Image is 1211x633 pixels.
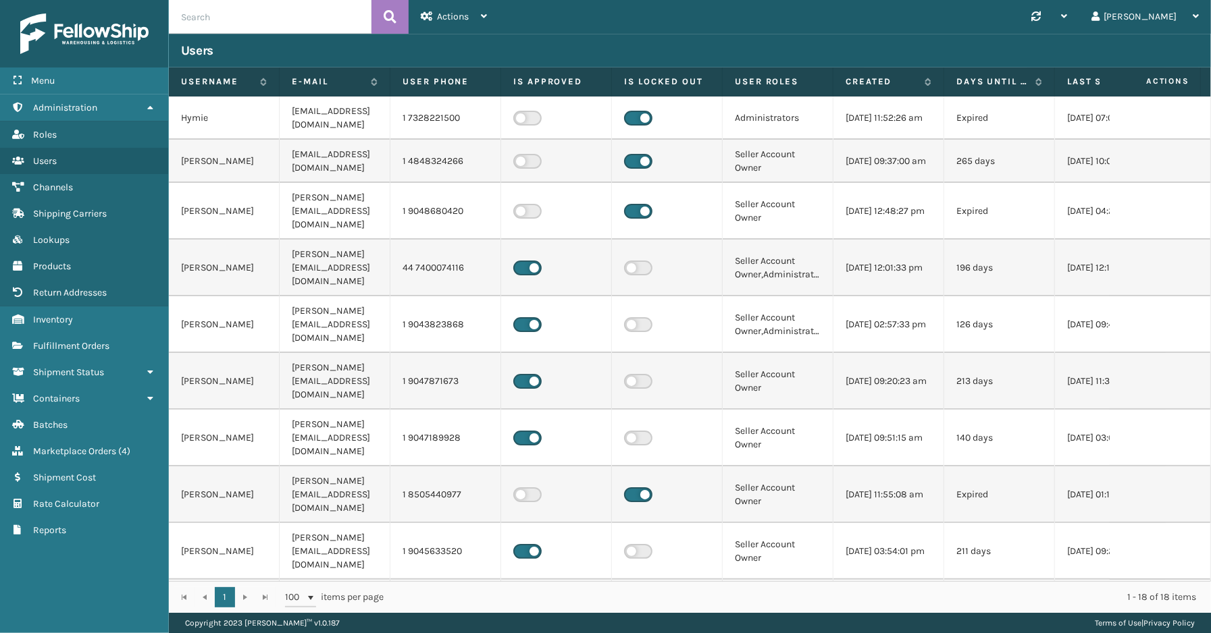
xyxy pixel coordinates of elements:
td: [DATE] 01:15:58 pm [1055,466,1166,523]
div: | [1095,613,1195,633]
td: 126 days [944,296,1055,353]
td: [DATE] 12:16:26 pm [1055,240,1166,296]
span: Inventory [33,314,73,325]
td: 140 days [944,410,1055,466]
label: Is Approved [513,76,599,88]
img: logo [20,13,149,54]
td: Expired [944,97,1055,140]
td: Expired [944,183,1055,240]
td: Administrators [723,97,833,140]
span: Channels [33,182,73,193]
td: [PERSON_NAME] [169,410,280,466]
label: User Roles [735,76,821,88]
td: Seller Account Owner [723,410,833,466]
span: Menu [31,75,55,86]
a: 1 [215,587,235,607]
p: Copyright 2023 [PERSON_NAME]™ v 1.0.187 [185,613,340,633]
span: Users [33,155,57,167]
td: [PERSON_NAME][EMAIL_ADDRESS][DOMAIN_NAME] [280,523,390,580]
span: Rate Calculator [33,498,99,510]
td: 1 9047189928 [390,410,501,466]
td: [DATE] 09:51:15 am [833,410,944,466]
label: Username [181,76,253,88]
span: Administration [33,102,97,113]
td: [PERSON_NAME][EMAIL_ADDRESS][DOMAIN_NAME] [280,466,390,523]
td: [PERSON_NAME] [169,296,280,353]
span: Actions [437,11,469,22]
td: [DATE] 11:52:26 am [833,97,944,140]
td: Hymie [169,97,280,140]
td: [DATE] 07:03:58 pm [1055,97,1166,140]
span: ( 4 ) [118,445,130,457]
td: [DATE] 09:29:57 am [1055,523,1166,580]
td: [DATE] 12:01:33 pm [833,240,944,296]
td: [DATE] 09:45:02 am [1055,296,1166,353]
span: Roles [33,129,57,140]
td: [DATE] 10:02:26 am [1055,140,1166,183]
td: [DATE] 09:20:23 am [833,353,944,410]
td: [PERSON_NAME][EMAIL_ADDRESS][DOMAIN_NAME] [280,353,390,410]
span: items per page [285,587,384,607]
td: [EMAIL_ADDRESS][DOMAIN_NAME] [280,140,390,183]
label: Days until password expires [956,76,1029,88]
td: Seller Account Owner [723,140,833,183]
a: Terms of Use [1095,618,1141,628]
td: 1 9043823868 [390,296,501,353]
span: Shipment Cost [33,472,96,483]
label: E-mail [292,76,364,88]
td: [DATE] 02:57:33 pm [833,296,944,353]
label: User phone [403,76,488,88]
span: Reports [33,524,66,536]
td: [PERSON_NAME] [169,240,280,296]
td: [DATE] 11:32:47 am [1055,353,1166,410]
h3: Users [181,43,213,59]
td: [DATE] 11:55:08 am [833,466,944,523]
td: Expired [944,466,1055,523]
span: Shipping Carriers [33,208,107,219]
a: Privacy Policy [1143,618,1195,628]
td: [PERSON_NAME] [169,466,280,523]
td: Seller Account Owner [723,466,833,523]
td: [PERSON_NAME][EMAIL_ADDRESS][DOMAIN_NAME] [280,183,390,240]
td: 1 7328221500 [390,97,501,140]
span: Products [33,260,71,272]
td: 44 7400074116 [390,240,501,296]
td: 196 days [944,240,1055,296]
span: Containers [33,393,80,404]
td: [DATE] 09:37:00 am [833,140,944,183]
td: 1 8505440977 [390,466,501,523]
td: [DATE] 12:48:27 pm [833,183,944,240]
div: 1 - 18 of 18 items [403,590,1196,604]
td: [DATE] 03:54:01 pm [833,523,944,580]
td: [PERSON_NAME] [169,183,280,240]
td: [PERSON_NAME][EMAIL_ADDRESS][DOMAIN_NAME] [280,296,390,353]
td: Seller Account Owner [723,353,833,410]
td: 1 9045633520 [390,523,501,580]
td: [EMAIL_ADDRESS][DOMAIN_NAME] [280,97,390,140]
td: [PERSON_NAME] [169,353,280,410]
td: [DATE] 04:26:30 pm [1055,183,1166,240]
td: [PERSON_NAME] [169,140,280,183]
td: Seller Account Owner,Administrators [723,296,833,353]
td: 1 9047871673 [390,353,501,410]
td: Seller Account Owner [723,523,833,580]
span: Fulfillment Orders [33,340,109,352]
span: 100 [285,590,305,604]
span: Lookups [33,234,70,246]
td: [PERSON_NAME] [169,523,280,580]
span: Actions [1104,70,1197,92]
td: 213 days [944,353,1055,410]
td: 1 9048680420 [390,183,501,240]
td: [PERSON_NAME][EMAIL_ADDRESS][DOMAIN_NAME] [280,410,390,466]
label: Created [846,76,918,88]
span: Return Addresses [33,287,107,298]
td: 1 4848324266 [390,140,501,183]
td: 265 days [944,140,1055,183]
td: [PERSON_NAME][EMAIL_ADDRESS][DOMAIN_NAME] [280,240,390,296]
label: Last Seen [1067,76,1139,88]
td: [DATE] 03:05:13 pm [1055,410,1166,466]
td: 211 days [944,523,1055,580]
span: Marketplace Orders [33,445,116,457]
span: Batches [33,419,68,431]
td: Seller Account Owner [723,183,833,240]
